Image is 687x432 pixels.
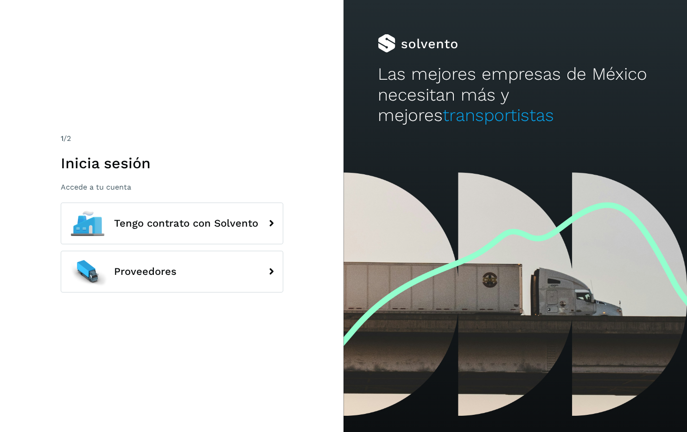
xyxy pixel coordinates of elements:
[61,183,283,191] p: Accede a tu cuenta
[61,203,283,244] button: Tengo contrato con Solvento
[443,105,554,125] span: transportistas
[61,133,283,144] div: /2
[61,154,283,172] h1: Inicia sesión
[61,134,64,143] span: 1
[114,218,258,229] span: Tengo contrato con Solvento
[378,64,653,126] h2: Las mejores empresas de México necesitan más y mejores
[114,266,177,277] span: Proveedores
[61,251,283,292] button: Proveedores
